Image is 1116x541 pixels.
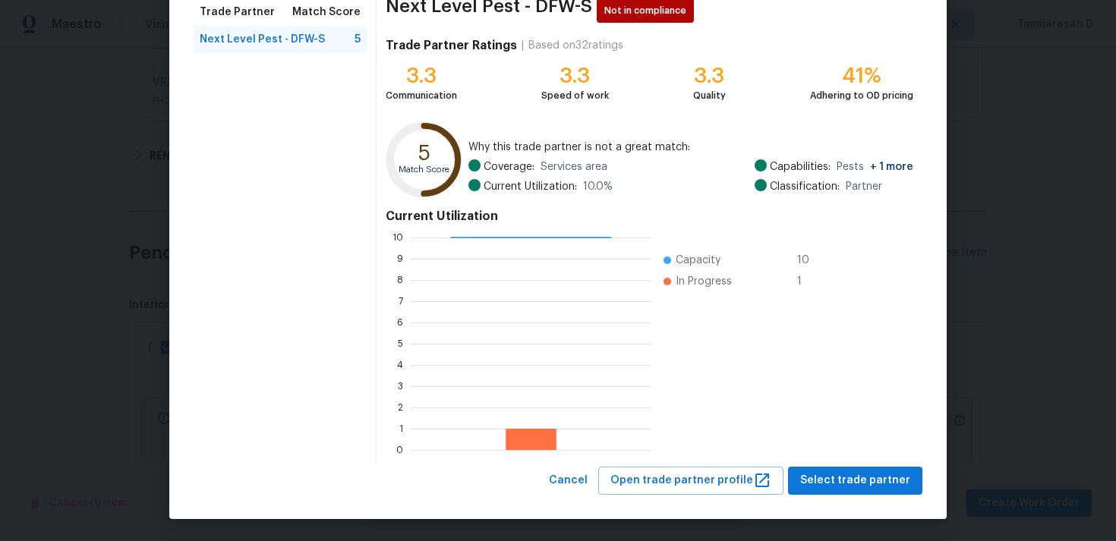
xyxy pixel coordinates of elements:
text: 10 [392,233,403,242]
span: Match Score [292,5,361,20]
text: 6 [397,318,403,327]
button: Open trade partner profile [598,467,783,495]
span: Partner [846,179,882,194]
div: 3.3 [386,68,457,83]
div: Speed of work [541,88,609,103]
div: Based on 32 ratings [528,38,623,53]
span: 10.0 % [583,179,613,194]
span: Trade Partner [200,5,275,20]
span: Current Utilization: [484,179,577,194]
div: 3.3 [541,68,609,83]
span: Open trade partner profile [610,471,771,490]
span: Capacity [676,253,720,268]
span: 10 [797,253,821,268]
span: + 1 more [870,162,913,172]
h4: Current Utilization [386,209,913,224]
button: Cancel [543,467,594,495]
div: Adhering to OD pricing [810,88,913,103]
text: 5 [418,143,430,164]
div: Communication [386,88,457,103]
span: Select trade partner [800,471,910,490]
text: 3 [398,382,403,391]
span: Classification: [770,179,840,194]
span: Pests [837,159,913,175]
h4: Trade Partner Ratings [386,38,517,53]
text: Match Score [399,165,449,174]
text: 7 [399,297,403,306]
span: Capabilities: [770,159,831,175]
span: Not in compliance [604,3,692,18]
span: Services area [541,159,607,175]
span: Next Level Pest - DFW-S [200,32,325,47]
text: 0 [396,445,403,455]
div: | [517,38,528,53]
div: 41% [810,68,913,83]
span: 5 [355,32,361,47]
text: 1 [399,424,403,433]
span: 1 [797,274,821,289]
div: Quality [693,88,726,103]
div: 3.3 [693,68,726,83]
text: 5 [398,339,403,348]
text: 8 [397,275,403,285]
span: Coverage: [484,159,534,175]
text: 4 [397,360,403,370]
span: Why this trade partner is not a great match: [468,140,913,155]
text: 2 [398,403,403,412]
span: In Progress [676,274,732,289]
span: Cancel [549,471,588,490]
button: Select trade partner [788,467,922,495]
text: 9 [397,254,403,263]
